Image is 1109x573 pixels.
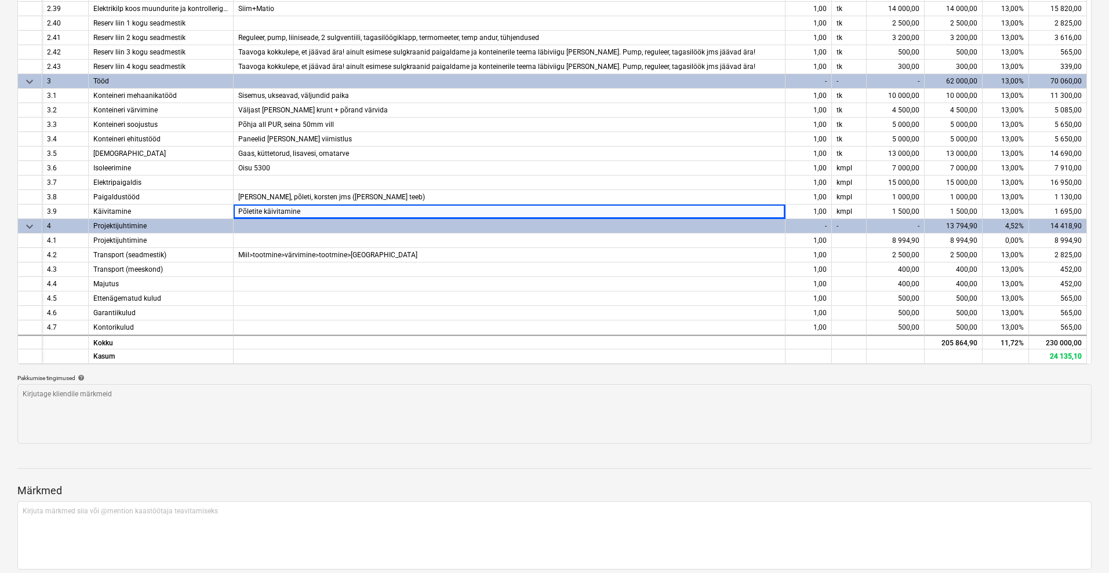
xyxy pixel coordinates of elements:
div: 3 616,00 [1029,31,1087,45]
span: Kontorikulud [93,323,134,331]
div: 565,00 [1029,306,1087,320]
div: 565,00 [1029,291,1087,306]
div: tk [832,16,867,31]
span: Ahenda kategooria [23,220,37,233]
div: 2.39 [42,2,89,16]
div: 13 000,00 [925,147,983,161]
div: tk [832,147,867,161]
div: 13,00% [983,306,1029,320]
div: 13,00% [983,89,1029,103]
span: Käivitamine [93,207,131,216]
span: Konteineri ehitustööd [93,135,161,143]
div: 1 000,00 [867,190,925,205]
div: 11 300,00 [1029,89,1087,103]
div: 13,00% [983,103,1029,118]
div: 3 200,00 [867,31,925,45]
div: 565,00 [1029,45,1087,60]
div: 3.2 [42,103,89,118]
div: 4.1 [42,233,89,248]
div: 8 994,90 [1029,233,1087,248]
span: Paigaldustööd [93,193,140,201]
div: 13,00% [983,16,1029,31]
span: Reserv liin 1 kogu seadmestik [93,19,186,27]
div: 13,00% [983,291,1029,306]
div: - [832,74,867,89]
div: 13,00% [983,2,1029,16]
div: 3.1 [42,89,89,103]
span: Ettenägematud kulud [93,294,161,302]
div: 14 690,00 [1029,147,1087,161]
div: 13,00% [983,60,1029,74]
span: Oisu 5300 [238,164,270,172]
div: 2 500,00 [867,16,925,31]
div: 2 825,00 [1029,16,1087,31]
span: Taavoga kokkulepe, et jäävad ära! ainult esimese sulgkraanid paigaldame ja konteinerile teema läb... [238,48,755,56]
div: 2 500,00 [925,248,983,262]
div: 452,00 [1029,277,1087,291]
div: - [786,74,832,89]
div: 10 000,00 [867,89,925,103]
div: 1 500,00 [925,205,983,219]
div: 400,00 [925,262,983,277]
div: 7 000,00 [925,161,983,176]
div: 5 000,00 [925,132,983,147]
div: 8 994,90 [925,233,983,248]
p: Märkmed [17,484,1092,498]
div: Pakkumise tingimused [17,374,1092,382]
div: 500,00 [925,320,983,335]
div: 2 500,00 [925,16,983,31]
div: 4 500,00 [925,103,983,118]
div: - [786,219,832,233]
div: Kasum [89,349,234,364]
span: help [75,374,85,381]
div: 13,00% [983,176,1029,190]
div: 1,00 [786,233,832,248]
div: kmpl [832,190,867,205]
div: 1 500,00 [867,205,925,219]
div: 1 130,00 [1029,190,1087,205]
span: Miil>tootmine>värvimine>tootmine>saaremaa [238,251,417,259]
span: Projektijuhtimine [93,222,147,230]
div: kmpl [832,205,867,219]
div: 3.9 [42,205,89,219]
div: 14 000,00 [867,2,925,16]
div: 13,00% [983,45,1029,60]
div: 1,00 [786,205,832,219]
div: 1,00 [786,277,832,291]
div: 500,00 [867,291,925,306]
span: Paneelid seina ja viimistlus [238,135,352,143]
div: 13,00% [983,277,1029,291]
div: 1,00 [786,161,832,176]
div: 300,00 [925,60,983,74]
div: 13,00% [983,190,1029,205]
div: 400,00 [867,277,925,291]
div: 400,00 [925,277,983,291]
div: 1,00 [786,320,832,335]
div: 4.6 [42,306,89,320]
div: tk [832,132,867,147]
div: 1,00 [786,60,832,74]
div: 1 000,00 [925,190,983,205]
div: 13,00% [983,205,1029,219]
div: 7 910,00 [1029,161,1087,176]
div: 14 000,00 [925,2,983,16]
span: Katel, põleti, korsten jms (Marko teeb) [238,193,425,201]
div: 500,00 [925,291,983,306]
div: 3.4 [42,132,89,147]
div: 3.7 [42,176,89,190]
span: Elektrikilp koos muundurite ja kontrolleriga ja 15 HMI paneeliga [93,5,292,13]
div: 62 000,00 [925,74,983,89]
div: 1,00 [786,2,832,16]
div: 2.41 [42,31,89,45]
span: Reserv liin 4 kogu seadmestik [93,63,186,71]
span: Tööd [93,77,109,85]
div: tk [832,118,867,132]
div: 13,00% [983,320,1029,335]
span: Sisemus, ukseavad, väljundid paika [238,92,349,100]
div: 24 135,10 [1029,349,1087,364]
div: 0,00% [983,233,1029,248]
span: Isoleerimine [93,164,131,172]
div: 3 [42,74,89,89]
div: 1,00 [786,147,832,161]
div: 5 000,00 [867,132,925,147]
